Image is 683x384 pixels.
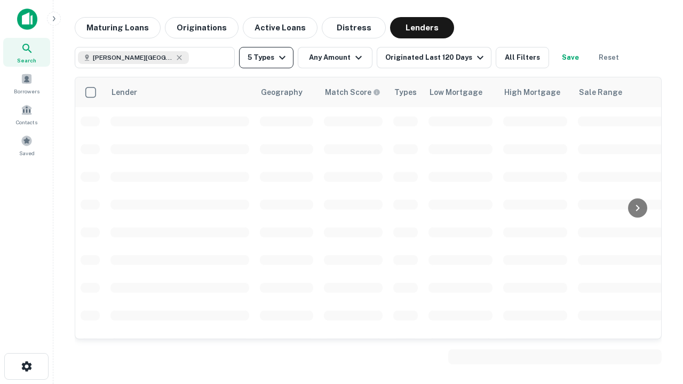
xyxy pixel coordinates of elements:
[498,77,573,107] th: High Mortgage
[112,86,137,99] div: Lender
[630,265,683,316] iframe: Chat Widget
[75,17,161,38] button: Maturing Loans
[390,17,454,38] button: Lenders
[105,77,255,107] th: Lender
[377,47,491,68] button: Originated Last 120 Days
[592,47,626,68] button: Reset
[3,131,50,159] a: Saved
[394,86,417,99] div: Types
[16,118,37,126] span: Contacts
[93,53,173,62] span: [PERSON_NAME][GEOGRAPHIC_DATA], [GEOGRAPHIC_DATA]
[3,69,50,98] a: Borrowers
[319,77,388,107] th: Capitalize uses an advanced AI algorithm to match your search with the best lender. The match sco...
[243,17,317,38] button: Active Loans
[3,38,50,67] a: Search
[3,100,50,129] a: Contacts
[553,47,587,68] button: Save your search to get updates of matches that match your search criteria.
[504,86,560,99] div: High Mortgage
[19,149,35,157] span: Saved
[325,86,380,98] div: Capitalize uses an advanced AI algorithm to match your search with the best lender. The match sco...
[14,87,39,95] span: Borrowers
[430,86,482,99] div: Low Mortgage
[496,47,549,68] button: All Filters
[17,9,37,30] img: capitalize-icon.png
[579,86,622,99] div: Sale Range
[261,86,303,99] div: Geography
[17,56,36,65] span: Search
[385,51,487,64] div: Originated Last 120 Days
[573,77,669,107] th: Sale Range
[239,47,293,68] button: 5 Types
[298,47,372,68] button: Any Amount
[423,77,498,107] th: Low Mortgage
[322,17,386,38] button: Distress
[325,86,378,98] h6: Match Score
[165,17,239,38] button: Originations
[255,77,319,107] th: Geography
[388,77,423,107] th: Types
